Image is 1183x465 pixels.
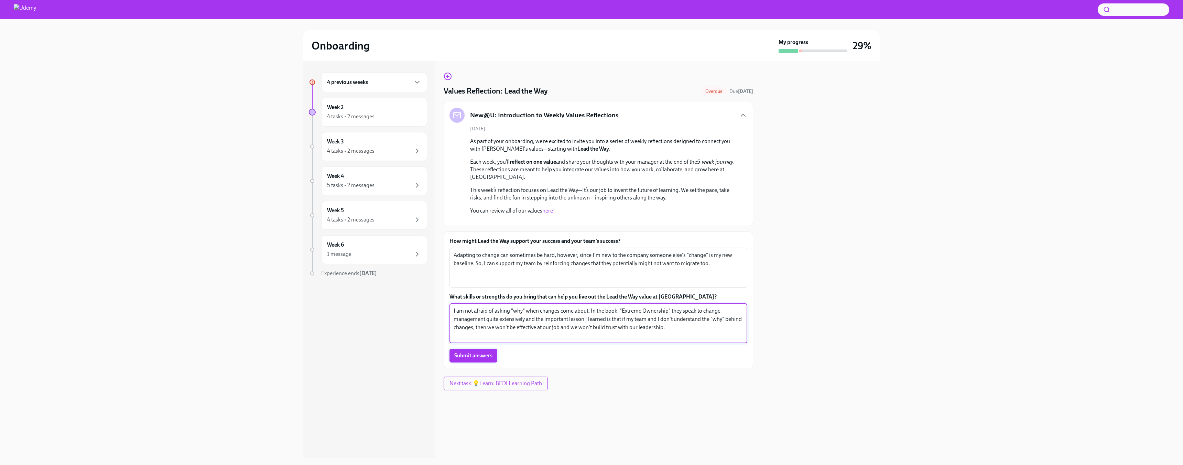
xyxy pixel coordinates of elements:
[359,270,377,277] strong: [DATE]
[470,126,485,132] span: [DATE]
[577,145,609,152] strong: Lead the Way
[454,307,743,340] textarea: I am not afraid of asking "why" when changes come about. In the book, "Extreme Ownership" they sp...
[327,241,344,249] h6: Week 6
[327,207,344,214] h6: Week 5
[321,72,427,92] div: 4 previous weeks
[312,39,370,53] h2: Onboarding
[309,132,427,161] a: Week 34 tasks • 2 messages
[327,147,375,155] div: 4 tasks • 2 messages
[309,98,427,127] a: Week 24 tasks • 2 messages
[701,89,727,94] span: Overdue
[449,237,747,245] label: How might Lead the Way support your success and your team’s success?
[454,251,743,284] textarea: Adapting to change can sometimes be hard, however, since I'm new to the company someone else's "c...
[542,207,553,214] a: here
[470,186,736,202] p: This week’s reflection focuses on Lead the Way—It’s our job to invent the future of learning. We ...
[470,111,618,120] h5: New@U: Introduction to Weekly Values Reflections
[853,40,871,52] h3: 29%
[14,4,36,15] img: Udemy
[449,293,747,301] label: What skills or strengths do you bring that can help you live out the Lead the Way value at [GEOGR...
[444,86,548,96] h4: Values Reflection: Lead the Way
[327,182,375,189] div: 5 tasks • 2 messages
[449,380,542,387] span: Next task : 💡Learn: BEDI Learning Path
[327,78,368,86] h6: 4 previous weeks
[697,159,733,165] em: 5-week journey
[309,166,427,195] a: Week 45 tasks • 2 messages
[327,172,344,180] h6: Week 4
[454,352,492,359] span: Submit answers
[327,104,344,111] h6: Week 2
[470,207,736,215] p: You can review all of our values !
[779,39,808,46] strong: My progress
[449,349,497,363] button: Submit answers
[738,88,753,94] strong: [DATE]
[510,159,556,165] strong: reflect on one value
[309,201,427,230] a: Week 54 tasks • 2 messages
[327,138,344,145] h6: Week 3
[327,250,351,258] div: 1 message
[321,270,377,277] span: Experience ends
[327,113,375,120] div: 4 tasks • 2 messages
[729,88,753,94] span: Due
[444,377,548,390] button: Next task:💡Learn: BEDI Learning Path
[470,158,736,181] p: Each week, you’ll and share your thoughts with your manager at the end of the . These reflections...
[470,138,736,153] p: As part of your onboarding, we’re excited to invite you into a series of weekly reflections desig...
[327,216,375,224] div: 4 tasks • 2 messages
[309,235,427,264] a: Week 61 message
